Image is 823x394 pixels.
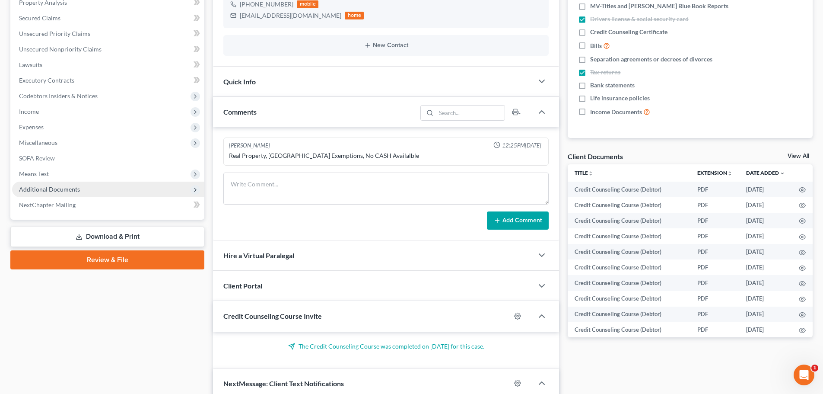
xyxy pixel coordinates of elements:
button: New Contact [230,42,542,49]
span: Separation agreements or decrees of divorces [590,55,712,64]
span: Additional Documents [19,186,80,193]
td: Credit Counseling Course (Debtor) [568,275,690,291]
td: PDF [690,197,739,213]
span: Credit Counseling Course Invite [223,312,322,320]
td: [DATE] [739,322,792,338]
td: [DATE] [739,197,792,213]
td: Credit Counseling Course (Debtor) [568,322,690,338]
span: 1 [811,365,818,372]
div: home [345,12,364,19]
a: Titleunfold_more [575,170,593,176]
td: Credit Counseling Course (Debtor) [568,259,690,275]
td: Credit Counseling Course (Debtor) [568,228,690,244]
td: [DATE] [739,291,792,307]
iframe: Intercom live chat [794,365,814,385]
td: PDF [690,275,739,291]
td: [DATE] [739,182,792,197]
a: SOFA Review [12,151,204,166]
button: Add Comment [487,211,549,230]
td: PDF [690,322,739,338]
span: Secured Claims [19,14,60,22]
span: 12:25PM[DATE] [502,141,541,150]
td: Credit Counseling Course (Debtor) [568,307,690,322]
span: Hire a Virtual Paralegal [223,251,294,259]
span: Quick Info [223,77,256,86]
span: Unsecured Priority Claims [19,30,90,37]
td: Credit Counseling Course (Debtor) [568,182,690,197]
span: Credit Counseling Certificate [590,28,667,36]
span: Executory Contracts [19,77,74,84]
td: [DATE] [739,244,792,259]
div: Client Documents [568,152,623,161]
div: [PERSON_NAME] [229,141,270,150]
div: Real Property, [GEOGRAPHIC_DATA] Exemptions, No CASH Availalble [229,151,543,160]
span: Life insurance policies [590,94,650,103]
span: Bank statements [590,81,635,90]
a: Executory Contracts [12,73,204,88]
span: Client Portal [223,282,262,290]
td: PDF [690,213,739,228]
span: Codebtors Insiders & Notices [19,92,98,99]
span: NextChapter Mailing [19,201,76,208]
a: NextChapter Mailing [12,197,204,213]
span: Income Documents [590,108,642,116]
td: PDF [690,291,739,307]
td: PDF [690,307,739,322]
span: Lawsuits [19,61,42,68]
span: Expenses [19,123,44,131]
a: Date Added expand_more [746,170,785,176]
td: Credit Counseling Course (Debtor) [568,213,690,228]
td: PDF [690,244,739,259]
a: Extensionunfold_more [697,170,732,176]
span: NextMessage: Client Text Notifications [223,379,344,388]
td: [DATE] [739,259,792,275]
td: Credit Counseling Course (Debtor) [568,291,690,307]
td: [DATE] [739,307,792,322]
td: [DATE] [739,275,792,291]
a: View All [788,153,809,159]
span: Comments [223,108,257,116]
a: Download & Print [10,227,204,247]
span: Bills [590,42,602,50]
span: Tax returns [590,68,620,77]
td: PDF [690,182,739,197]
span: MV-Titles and [PERSON_NAME] Blue Book Reports [590,2,728,10]
div: [EMAIL_ADDRESS][DOMAIN_NAME] [240,11,341,20]
td: Credit Counseling Course (Debtor) [568,244,690,259]
td: Credit Counseling Course (Debtor) [568,197,690,213]
a: Lawsuits [12,57,204,73]
span: Means Test [19,170,49,177]
i: expand_more [780,171,785,176]
span: Miscellaneous [19,139,57,146]
span: SOFA Review [19,154,55,162]
span: Unsecured Nonpriority Claims [19,45,102,53]
p: The Credit Counseling Course was completed on [DATE] for this case. [223,342,549,351]
a: Secured Claims [12,10,204,26]
i: unfold_more [727,171,732,176]
a: Unsecured Priority Claims [12,26,204,42]
a: Unsecured Nonpriority Claims [12,42,204,57]
td: [DATE] [739,213,792,228]
a: Review & File [10,250,204,269]
span: Income [19,108,39,115]
i: unfold_more [588,171,593,176]
td: PDF [690,228,739,244]
td: PDF [690,259,739,275]
div: mobile [297,0,318,8]
td: [DATE] [739,228,792,244]
input: Search... [436,106,505,120]
span: Drivers license & social security card [590,15,689,23]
